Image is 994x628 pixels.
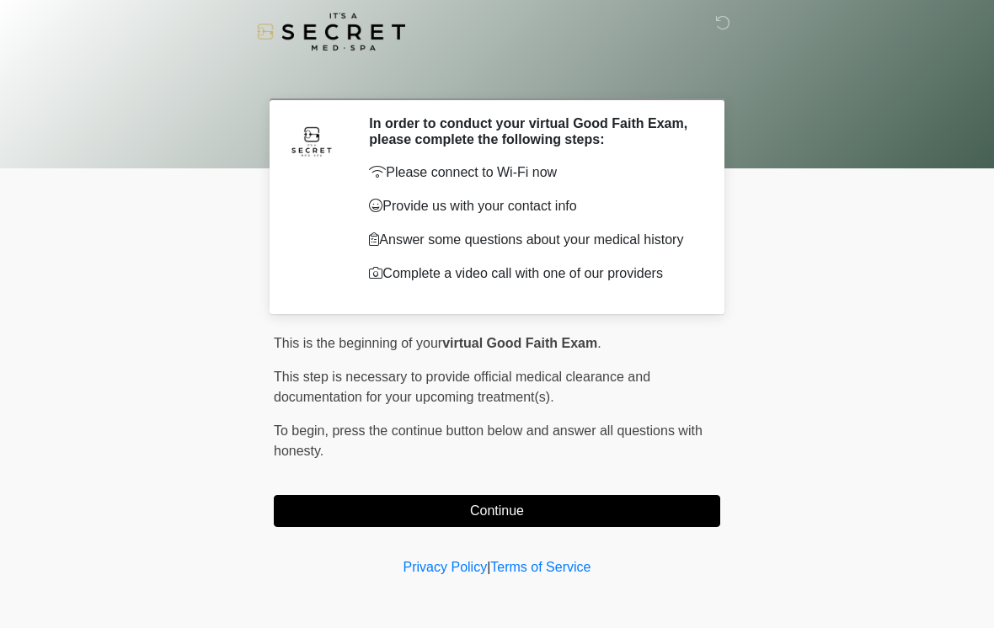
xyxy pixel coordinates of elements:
[403,560,488,574] a: Privacy Policy
[369,196,695,216] p: Provide us with your contact info
[274,336,442,350] span: This is the beginning of your
[369,162,695,183] p: Please connect to Wi-Fi now
[274,423,703,458] span: press the continue button below and answer all questions with honesty.
[274,423,332,438] span: To begin,
[286,115,337,166] img: Agent Avatar
[369,263,695,284] p: Complete a video call with one of our providers
[490,560,591,574] a: Terms of Service
[274,495,720,527] button: Continue
[274,370,650,404] span: This step is necessary to provide official medical clearance and documentation for your upcoming ...
[261,61,733,92] h1: ‎ ‎
[597,336,601,350] span: .
[257,13,405,51] img: It's A Secret Med Spa Logo
[369,230,695,250] p: Answer some questions about your medical history
[442,336,597,350] strong: virtual Good Faith Exam
[369,115,695,147] h2: In order to conduct your virtual Good Faith Exam, please complete the following steps:
[487,560,490,574] a: |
